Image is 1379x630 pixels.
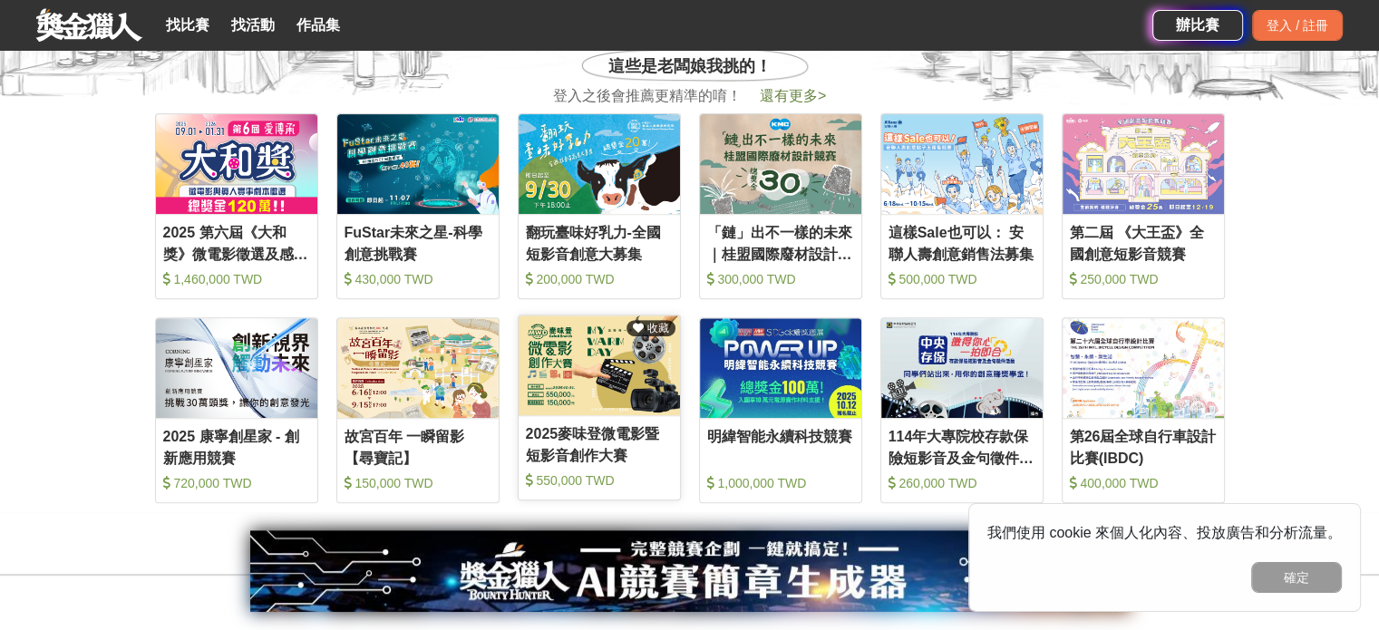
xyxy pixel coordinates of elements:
[289,13,347,38] a: 作品集
[159,13,217,38] a: 找比賽
[1070,270,1217,288] div: 250,000 TWD
[608,54,772,79] span: 這些是老闆娘我挑的！
[337,318,499,418] img: Cover Image
[1251,562,1342,593] button: 確定
[700,114,861,214] img: Cover Image
[345,222,491,263] div: FuStar未來之星-科學創意挑戰賽
[881,114,1043,214] img: Cover Image
[155,317,318,503] a: Cover Image2025 康寧創星家 - 創新應用競賽 720,000 TWD
[250,530,1130,612] img: e66c81bb-b616-479f-8cf1-2a61d99b1888.jpg
[707,426,854,467] div: 明緯智能永續科技競賽
[644,322,668,334] span: 收藏
[336,113,500,299] a: Cover ImageFuStar未來之星-科學創意挑戰賽 430,000 TWD
[163,474,310,492] div: 720,000 TWD
[1062,317,1225,503] a: Cover Image第26屆全球自行車設計比賽(IBDC) 400,000 TWD
[1152,10,1243,41] a: 辦比賽
[336,317,500,503] a: Cover Image故宮百年 一瞬留影【尋寶記】 150,000 TWD
[518,113,681,299] a: Cover Image翻玩臺味好乳力-全國短影音創意大募集 200,000 TWD
[880,317,1044,503] a: Cover Image114年大專院校存款保險短影音及金句徵件活動 260,000 TWD
[1070,222,1217,263] div: 第二屆 《大王盃》全國創意短影音競賽
[163,270,310,288] div: 1,460,000 TWD
[707,270,854,288] div: 300,000 TWD
[881,318,1043,418] img: Cover Image
[987,525,1342,540] span: 我們使用 cookie 來個人化內容、投放廣告和分析流量。
[156,318,317,418] img: Cover Image
[163,222,310,263] div: 2025 第六屆《大和獎》微電影徵選及感人實事分享
[526,270,673,288] div: 200,000 TWD
[155,113,318,299] a: Cover Image2025 第六屆《大和獎》微電影徵選及感人實事分享 1,460,000 TWD
[707,222,854,263] div: 「鏈」出不一樣的未來｜桂盟國際廢材設計競賽
[519,315,680,415] img: Cover Image
[889,474,1035,492] div: 260,000 TWD
[337,114,499,214] img: Cover Image
[760,88,826,103] a: 還有更多>
[1070,474,1217,492] div: 400,000 TWD
[1070,426,1217,467] div: 第26屆全球自行車設計比賽(IBDC)
[345,270,491,288] div: 430,000 TWD
[889,270,1035,288] div: 500,000 TWD
[553,85,742,107] span: 登入之後會推薦更精準的唷！
[345,474,491,492] div: 150,000 TWD
[889,222,1035,263] div: 這樣Sale也可以： 安聯人壽創意銷售法募集
[699,113,862,299] a: Cover Image「鏈」出不一樣的未來｜桂盟國際廢材設計競賽 300,000 TWD
[1252,10,1343,41] div: 登入 / 註冊
[700,318,861,418] img: Cover Image
[699,317,862,503] a: Cover Image明緯智能永續科技競賽 1,000,000 TWD
[519,114,680,214] img: Cover Image
[224,13,282,38] a: 找活動
[163,426,310,467] div: 2025 康寧創星家 - 創新應用競賽
[1063,318,1224,418] img: Cover Image
[1062,113,1225,299] a: Cover Image第二屆 《大王盃》全國創意短影音競賽 250,000 TWD
[526,471,673,489] div: 550,000 TWD
[1063,114,1224,214] img: Cover Image
[760,88,826,103] span: 還有更多 >
[889,426,1035,467] div: 114年大專院校存款保險短影音及金句徵件活動
[345,426,491,467] div: 故宮百年 一瞬留影【尋寶記】
[707,474,854,492] div: 1,000,000 TWD
[526,423,673,464] div: 2025麥味登微電影暨短影音創作大賽
[526,222,673,263] div: 翻玩臺味好乳力-全國短影音創意大募集
[156,114,317,214] img: Cover Image
[518,315,681,500] a: Cover Image 收藏2025麥味登微電影暨短影音創作大賽 550,000 TWD
[880,113,1044,299] a: Cover Image這樣Sale也可以： 安聯人壽創意銷售法募集 500,000 TWD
